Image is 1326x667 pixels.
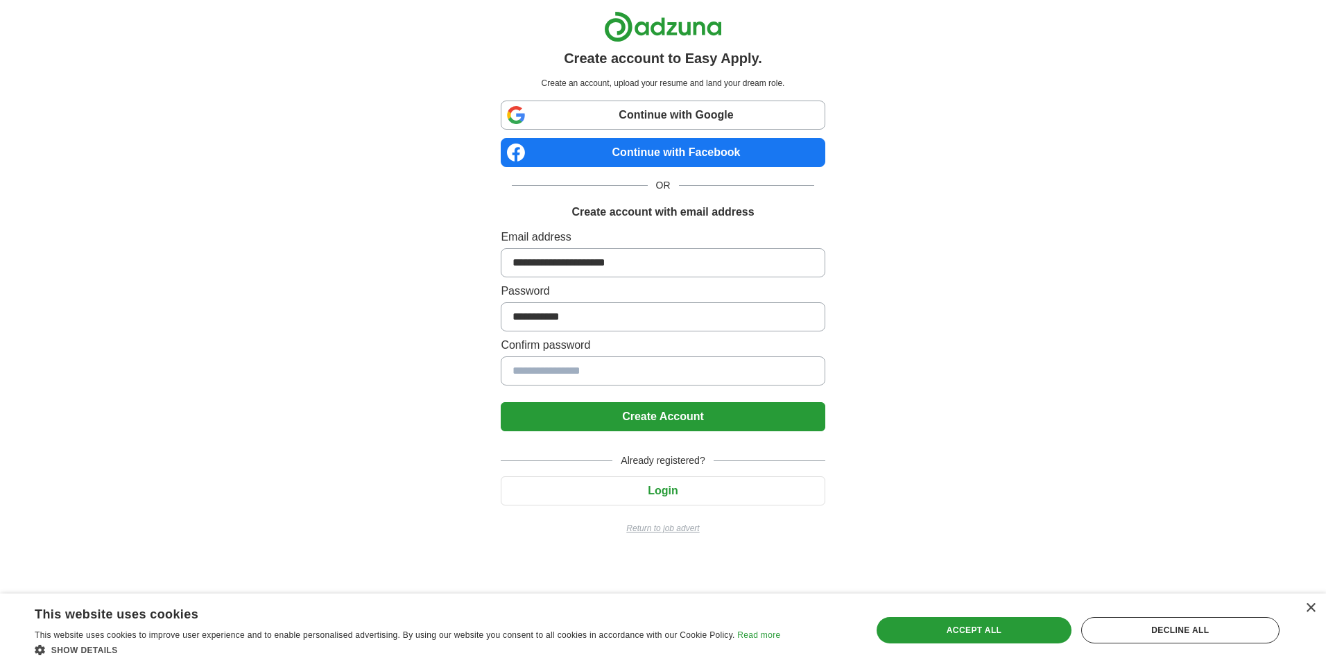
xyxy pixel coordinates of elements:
[501,402,825,431] button: Create Account
[501,283,825,300] label: Password
[612,453,713,468] span: Already registered?
[501,485,825,496] a: Login
[35,643,780,657] div: Show details
[1081,617,1280,643] div: Decline all
[35,602,746,623] div: This website uses cookies
[501,138,825,167] a: Continue with Facebook
[35,630,735,640] span: This website uses cookies to improve user experience and to enable personalised advertising. By u...
[571,204,754,220] h1: Create account with email address
[877,617,1071,643] div: Accept all
[501,229,825,245] label: Email address
[501,522,825,535] a: Return to job advert
[501,101,825,130] a: Continue with Google
[648,178,679,193] span: OR
[501,476,825,505] button: Login
[501,337,825,354] label: Confirm password
[737,630,780,640] a: Read more, opens a new window
[604,11,722,42] img: Adzuna logo
[503,77,822,89] p: Create an account, upload your resume and land your dream role.
[51,646,118,655] span: Show details
[564,48,762,69] h1: Create account to Easy Apply.
[1305,603,1316,614] div: Close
